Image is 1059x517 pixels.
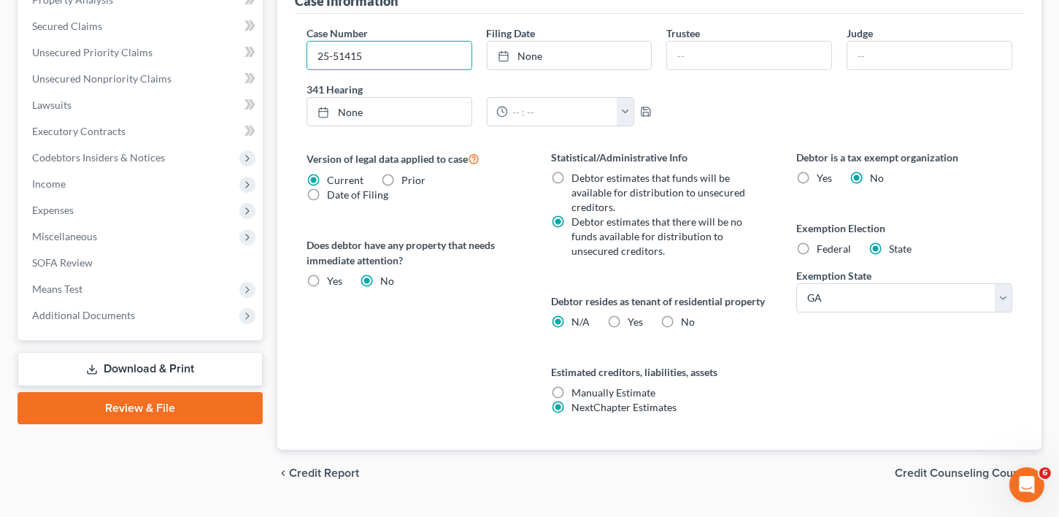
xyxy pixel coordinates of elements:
[380,275,394,287] span: No
[32,46,153,58] span: Unsecured Priority Claims
[889,242,912,255] span: State
[32,177,66,190] span: Income
[327,275,342,287] span: Yes
[299,82,660,97] label: 341 Hearing
[1009,467,1044,502] iframe: Intercom live chat
[487,26,536,41] label: Filing Date
[32,283,82,295] span: Means Test
[20,92,263,118] a: Lawsuits
[552,364,768,380] label: Estimated creditors, liabilities, assets
[32,309,135,321] span: Additional Documents
[32,125,126,137] span: Executory Contracts
[895,467,1030,479] span: Credit Counseling Course
[895,467,1041,479] button: Credit Counseling Course chevron_right
[307,237,523,268] label: Does debtor have any property that needs immediate attention?
[20,250,263,276] a: SOFA Review
[667,42,831,69] input: --
[817,242,851,255] span: Federal
[327,174,363,186] span: Current
[32,151,165,164] span: Codebtors Insiders & Notices
[847,42,1012,69] input: --
[870,172,884,184] span: No
[289,467,359,479] span: Credit Report
[488,42,652,69] a: None
[32,99,72,111] span: Lawsuits
[572,172,746,213] span: Debtor estimates that funds will be available for distribution to unsecured creditors.
[327,188,388,201] span: Date of Filing
[20,118,263,145] a: Executory Contracts
[32,204,74,216] span: Expenses
[307,98,471,126] a: None
[666,26,700,41] label: Trustee
[18,392,263,424] a: Review & File
[1039,467,1051,479] span: 6
[277,467,359,479] button: chevron_left Credit Report
[20,39,263,66] a: Unsecured Priority Claims
[401,174,425,186] span: Prior
[32,256,93,269] span: SOFA Review
[32,72,172,85] span: Unsecured Nonpriority Claims
[552,150,768,165] label: Statistical/Administrative Info
[682,315,696,328] span: No
[817,172,832,184] span: Yes
[796,268,871,283] label: Exemption State
[20,13,263,39] a: Secured Claims
[796,150,1012,165] label: Debtor is a tax exempt organization
[32,230,97,242] span: Miscellaneous
[796,221,1012,236] label: Exemption Election
[277,467,289,479] i: chevron_left
[628,315,644,328] span: Yes
[572,215,743,257] span: Debtor estimates that there will be no funds available for distribution to unsecured creditors.
[20,66,263,92] a: Unsecured Nonpriority Claims
[847,26,873,41] label: Judge
[307,26,368,41] label: Case Number
[508,98,617,126] input: -- : --
[572,315,590,328] span: N/A
[552,294,768,309] label: Debtor resides as tenant of residential property
[307,150,523,167] label: Version of legal data applied to case
[32,20,102,32] span: Secured Claims
[572,386,656,399] span: Manually Estimate
[18,352,263,386] a: Download & Print
[572,401,677,413] span: NextChapter Estimates
[307,42,471,69] input: Enter case number...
